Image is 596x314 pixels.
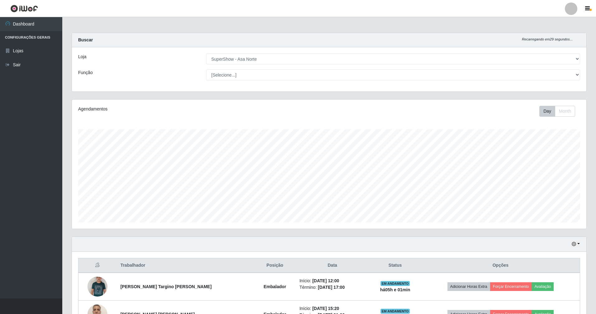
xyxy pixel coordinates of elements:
[369,258,421,273] th: Status
[300,284,365,291] li: Término:
[300,305,365,312] li: Início:
[539,106,580,117] div: Toolbar with button groups
[421,258,580,273] th: Opções
[312,278,339,283] time: [DATE] 12:00
[381,281,410,286] span: EM ANDAMENTO
[490,282,532,291] button: Forçar Encerramento
[78,69,93,76] label: Função
[296,258,369,273] th: Data
[263,284,286,289] strong: Embalador
[312,306,339,311] time: [DATE] 15:20
[88,271,107,302] img: 1743632981359.jpeg
[121,284,212,289] strong: [PERSON_NAME] Targino [PERSON_NAME]
[10,5,38,12] img: CoreUI Logo
[117,258,254,273] th: Trabalhador
[300,278,365,284] li: Início:
[539,106,555,117] button: Day
[539,106,575,117] div: First group
[555,106,575,117] button: Month
[254,258,296,273] th: Posição
[447,282,490,291] button: Adicionar Horas Extra
[318,285,345,290] time: [DATE] 17:00
[78,37,93,42] strong: Buscar
[381,309,410,314] span: EM ANDAMENTO
[380,287,410,292] strong: há 05 h e 01 min
[78,54,86,60] label: Loja
[78,106,282,112] div: Agendamentos
[532,282,554,291] button: Avaliação
[522,37,573,41] i: Recarregando em 29 segundos...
